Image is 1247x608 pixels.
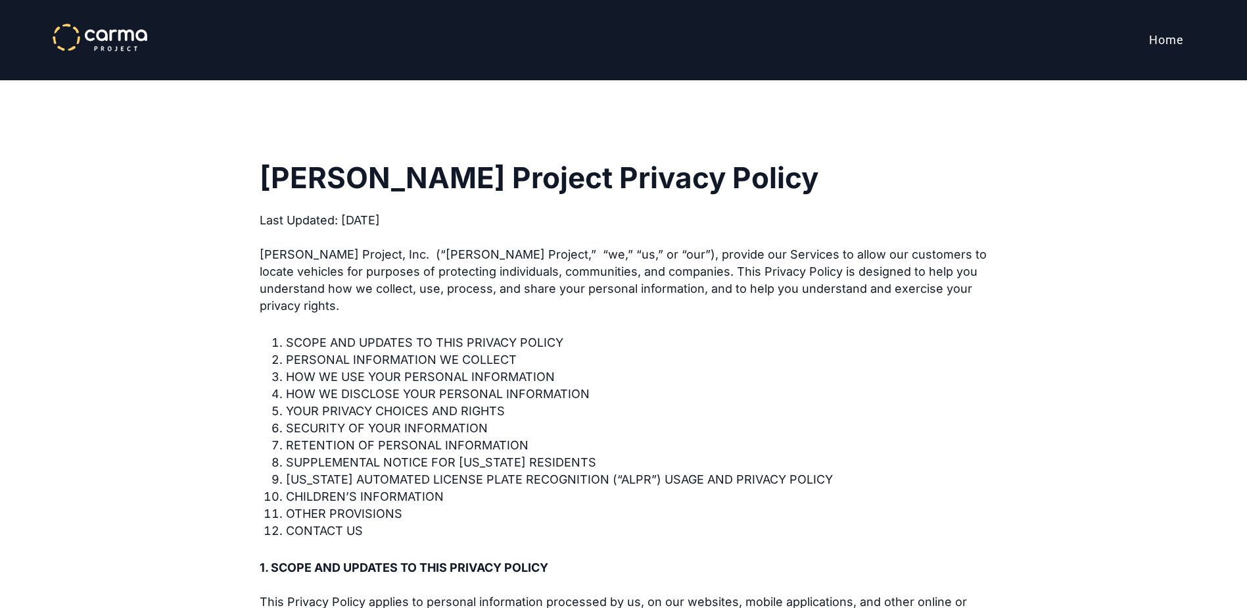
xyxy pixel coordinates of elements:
[260,159,988,196] h1: [PERSON_NAME] Project Privacy Policy
[260,561,548,574] strong: 1. SCOPE AND UPDATES TO THIS PRIVACY POLICY
[260,212,988,315] p: Last Updated: [DATE] [PERSON_NAME] Project, Inc. (“[PERSON_NAME] Project,” “we,” “us,” or “our”),...
[286,420,988,437] li: SECURITY OF YOUR INFORMATION
[286,454,988,471] li: SUPPLEMENTAL NOTICE FOR [US_STATE] RESIDENTS
[286,368,988,386] li: HOW WE USE YOUR PERSONAL INFORMATION
[286,351,988,368] li: PERSONAL INFORMATION WE COLLECT
[286,386,988,403] li: HOW WE DISCLOSE YOUR PERSONAL INFORMATION
[286,505,988,522] li: OTHER PROVISIONS
[286,488,988,505] li: CHILDREN’S INFORMATION
[286,471,988,488] li: [US_STATE] AUTOMATED LICENSE PLATE RECOGNITION (“ALPR”) USAGE AND PRIVACY POLICY
[53,24,147,51] a: home
[286,403,988,420] li: YOUR PRIVACY CHOICES AND RIGHTS
[286,334,988,351] li: SCOPE AND UPDATES TO THIS PRIVACY POLICY
[286,522,988,540] li: CONTACT US
[1139,24,1194,57] a: Home
[286,437,988,454] li: RETENTION OF PERSONAL INFORMATION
